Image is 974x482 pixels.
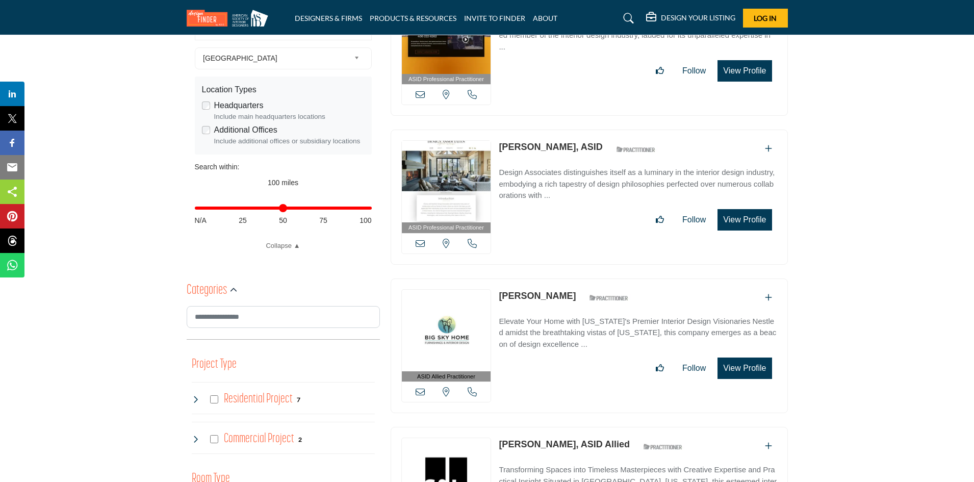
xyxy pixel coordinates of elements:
[646,12,735,24] div: DESIGN YOUR LISTING
[192,355,237,374] button: Project Type
[224,390,293,408] h4: Residential Project: Types of projects range from simple residential renovations to highly comple...
[28,59,36,67] img: tab_domain_overview_orange.svg
[16,27,24,35] img: website_grey.svg
[499,140,602,154] p: Lynette Zambon, ASID
[464,14,525,22] a: INVITE TO FINDER
[717,358,772,379] button: View Profile
[717,209,772,231] button: View Profile
[214,99,264,112] label: Headquarters
[676,358,712,378] button: Follow
[499,439,630,449] a: [PERSON_NAME], ASID Allied
[499,310,777,350] a: Elevate Your Home with [US_STATE]'s Premier Interior Design Visionaries Nestled amidst the breath...
[649,61,671,81] button: Like listing
[202,84,365,96] div: Location Types
[113,60,172,67] div: Keywords by Traffic
[29,16,50,24] div: v 4.0.25
[214,124,277,136] label: Additional Offices
[402,290,491,371] img: Judith March
[27,27,112,35] div: Domain: [DOMAIN_NAME]
[499,161,777,201] a: Design Associates distinguishes itself as a luminary in the interior design industry, embodying a...
[499,18,777,53] p: Rocky Mountain Design-Interiors, situated at [STREET_ADDRESS], is an esteemed member of the inter...
[210,395,218,403] input: Select Residential Project checkbox
[297,396,300,403] b: 7
[295,14,362,22] a: DESIGNERS & FIRMS
[319,215,327,226] span: 75
[187,306,380,328] input: Search Category
[195,241,372,251] a: Collapse ▲
[402,290,491,382] a: ASID Allied Practitioner
[224,430,294,448] h4: Commercial Project: Involve the design, construction, or renovation of spaces used for business p...
[360,215,371,226] span: 100
[499,142,602,152] a: [PERSON_NAME], ASID
[765,442,772,450] a: Add To List
[402,141,491,222] img: Lynette Zambon, ASID
[612,143,658,156] img: ASID Qualified Practitioners Badge Icon
[499,438,630,451] p: Jenna Janshen, ASID Allied
[214,136,365,146] div: Include additional offices or subsidiary locations
[298,435,302,444] div: 2 Results For Commercial Project
[187,282,227,300] h2: Categories
[533,14,557,22] a: ABOUT
[195,162,372,172] div: Search within:
[187,10,273,27] img: Site Logo
[210,435,218,443] input: Select Commercial Project checkbox
[613,10,640,27] a: Search
[676,210,712,230] button: Follow
[499,167,777,201] p: Design Associates distinguishes itself as a luminary in the interior design industry, embodying a...
[101,59,110,67] img: tab_keywords_by_traffic_grey.svg
[279,215,287,226] span: 50
[297,395,300,404] div: 7 Results For Residential Project
[717,60,772,82] button: View Profile
[499,316,777,350] p: Elevate Your Home with [US_STATE]'s Premier Interior Design Visionaries Nestled amidst the breath...
[16,16,24,24] img: logo_orange.svg
[765,144,772,153] a: Add To List
[661,13,735,22] h5: DESIGN YOUR LISTING
[639,440,685,453] img: ASID Qualified Practitioners Badge Icon
[585,292,631,305] img: ASID Qualified Practitioners Badge Icon
[268,179,298,187] span: 100 miles
[499,291,576,301] a: [PERSON_NAME]
[402,141,491,233] a: ASID Professional Practitioner
[239,215,247,226] span: 25
[370,14,456,22] a: PRODUCTS & RESOURCES
[298,436,302,443] b: 2
[649,358,671,378] button: Like listing
[765,293,772,302] a: Add To List
[203,52,350,64] span: [GEOGRAPHIC_DATA]
[743,9,788,28] button: Log In
[754,14,777,22] span: Log In
[39,60,91,67] div: Domain Overview
[408,223,484,232] span: ASID Professional Practitioner
[649,210,671,230] button: Like listing
[676,61,712,81] button: Follow
[499,289,576,303] p: Judith March
[214,112,365,122] div: Include main headquarters locations
[417,372,475,381] span: ASID Allied Practitioner
[408,75,484,84] span: ASID Professional Practitioner
[195,215,207,226] span: N/A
